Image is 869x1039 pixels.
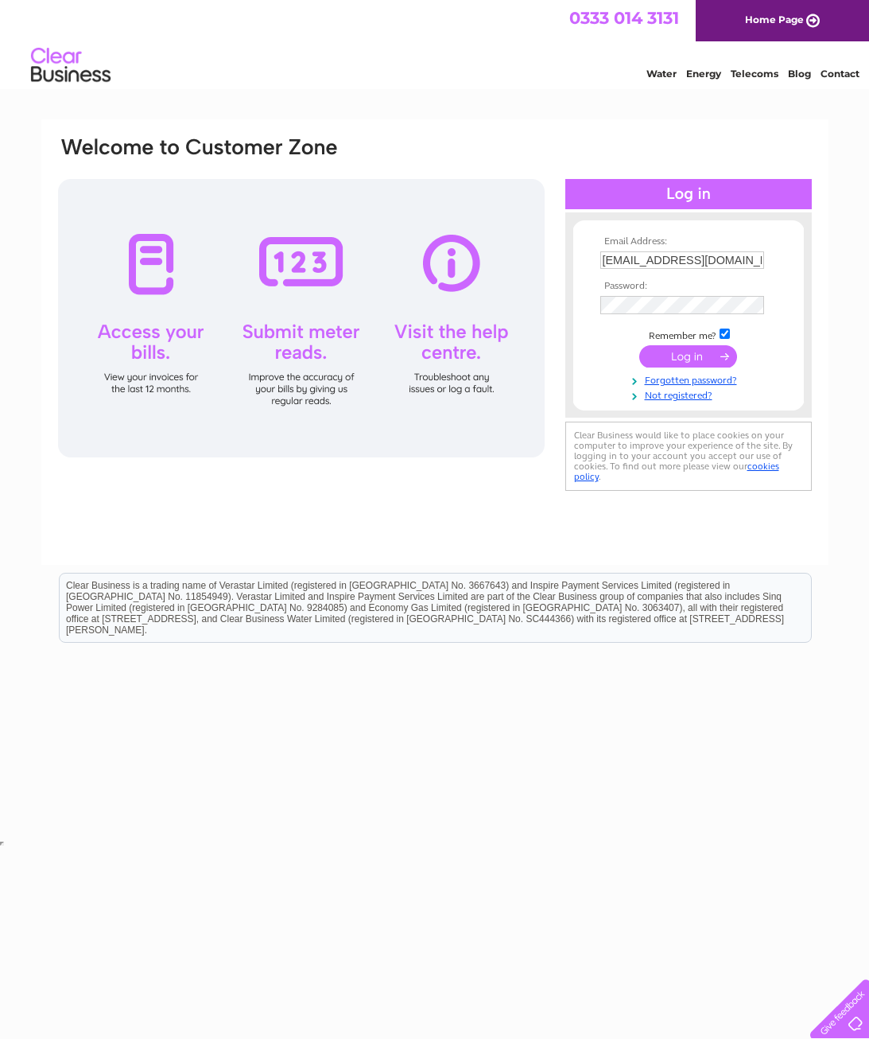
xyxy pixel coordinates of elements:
[600,387,781,402] a: Not registered?
[596,281,781,292] th: Password:
[821,68,859,80] a: Contact
[596,236,781,247] th: Email Address:
[639,345,737,368] input: Submit
[686,68,721,80] a: Energy
[60,9,811,77] div: Clear Business is a trading name of Verastar Limited (registered in [GEOGRAPHIC_DATA] No. 3667643...
[788,68,811,80] a: Blog
[30,41,111,90] img: logo.png
[569,8,679,28] a: 0333 014 3131
[565,422,812,491] div: Clear Business would like to place cookies on your computer to improve your experience of the sit...
[731,68,778,80] a: Telecoms
[574,461,779,482] a: cookies policy
[646,68,677,80] a: Water
[600,372,781,387] a: Forgotten password?
[596,326,781,342] td: Remember me?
